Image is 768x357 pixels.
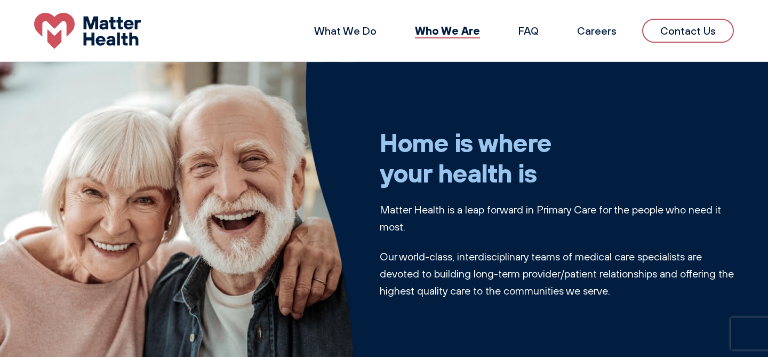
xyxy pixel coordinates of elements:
h1: Home is where your health is [380,127,734,188]
p: Matter Health is a leap forward in Primary Care for the people who need it most. [380,201,734,235]
p: Our world-class, interdisciplinary teams of medical care specialists are devoted to building long... [380,248,734,299]
a: Contact Us [642,19,734,43]
a: What We Do [314,24,377,37]
a: FAQ [518,24,539,37]
a: Careers [577,24,617,37]
a: Who We Are [415,23,480,37]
